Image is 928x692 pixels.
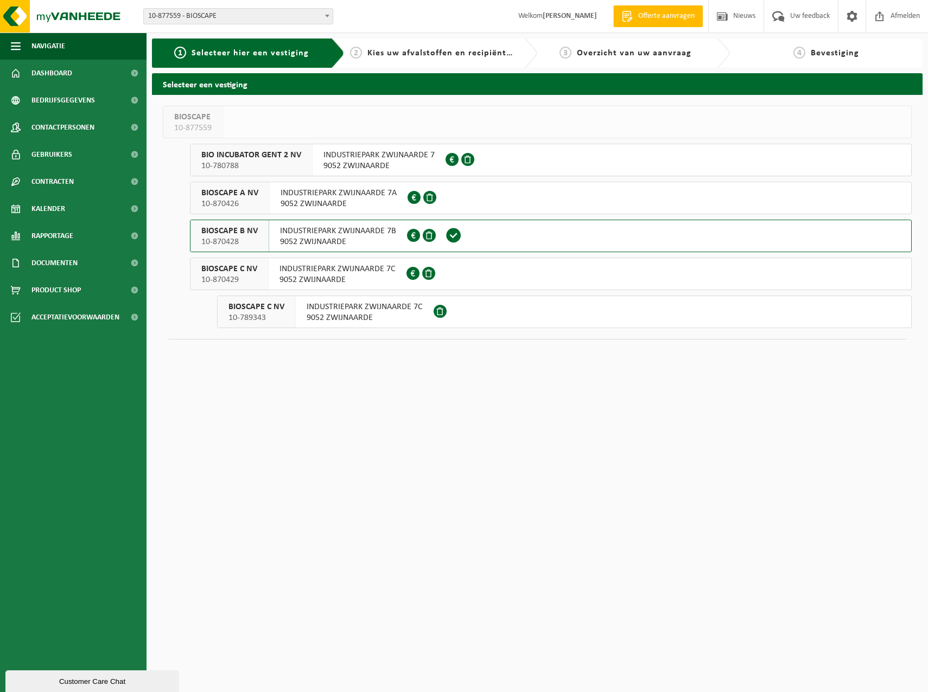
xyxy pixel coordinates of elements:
[190,258,912,290] button: BIOSCAPE C NV 10-870429 INDUSTRIEPARK ZWIJNAARDE 7C9052 ZWIJNAARDE
[307,312,423,323] span: 9052 ZWIJNAARDE
[279,274,396,285] span: 9052 ZWIJNAARDE
[201,198,258,209] span: 10-870426
[281,198,397,209] span: 9052 ZWIJNAARDE
[323,161,435,171] span: 9052 ZWIJNAARDE
[280,236,396,247] span: 9052 ZWIJNAARDE
[560,47,571,59] span: 3
[793,47,805,59] span: 4
[31,87,95,114] span: Bedrijfsgegevens
[31,60,72,87] span: Dashboard
[367,49,517,57] span: Kies uw afvalstoffen en recipiënten
[217,296,912,328] button: BIOSCAPE C NV 10-789343 INDUSTRIEPARK ZWIJNAARDE 7C9052 ZWIJNAARDE
[635,11,697,22] span: Offerte aanvragen
[201,226,258,236] span: BIOSCAPE B NV
[31,304,119,331] span: Acceptatievoorwaarden
[577,49,691,57] span: Overzicht van uw aanvraag
[143,8,333,24] span: 10-877559 - BIOSCAPE
[31,33,65,60] span: Navigatie
[190,182,912,214] button: BIOSCAPE A NV 10-870426 INDUSTRIEPARK ZWIJNAARDE 7A9052 ZWIJNAARDE
[31,195,65,222] span: Kalender
[201,274,257,285] span: 10-870429
[190,220,912,252] button: BIOSCAPE B NV 10-870428 INDUSTRIEPARK ZWIJNAARDE 7B9052 ZWIJNAARDE
[228,312,284,323] span: 10-789343
[201,161,301,171] span: 10-780788
[174,123,212,133] span: 10-877559
[201,188,258,198] span: BIOSCAPE A NV
[31,168,74,195] span: Contracten
[152,73,923,94] h2: Selecteer een vestiging
[31,277,81,304] span: Product Shop
[613,5,703,27] a: Offerte aanvragen
[279,264,396,274] span: INDUSTRIEPARK ZWIJNAARDE 7C
[543,12,597,20] strong: [PERSON_NAME]
[190,144,912,176] button: BIO INCUBATOR GENT 2 NV 10-780788 INDUSTRIEPARK ZWIJNAARDE 79052 ZWIJNAARDE
[31,141,72,168] span: Gebruikers
[144,9,333,24] span: 10-877559 - BIOSCAPE
[228,302,284,312] span: BIOSCAPE C NV
[323,150,435,161] span: INDUSTRIEPARK ZWIJNAARDE 7
[192,49,309,57] span: Selecteer hier een vestiging
[307,302,423,312] span: INDUSTRIEPARK ZWIJNAARDE 7C
[281,188,397,198] span: INDUSTRIEPARK ZWIJNAARDE 7A
[174,47,186,59] span: 1
[201,264,257,274] span: BIOSCAPE C NV
[201,150,301,161] span: BIO INCUBATOR GENT 2 NV
[811,49,859,57] span: Bevestiging
[31,249,78,277] span: Documenten
[350,47,362,59] span: 2
[31,222,73,249] span: Rapportage
[5,668,181,692] iframe: chat widget
[280,226,396,236] span: INDUSTRIEPARK ZWIJNAARDE 7B
[31,114,94,141] span: Contactpersonen
[174,112,212,123] span: BIOSCAPE
[201,236,258,247] span: 10-870428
